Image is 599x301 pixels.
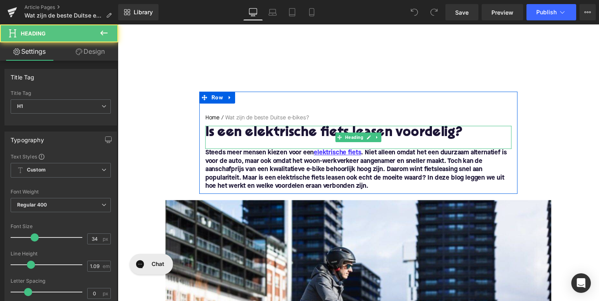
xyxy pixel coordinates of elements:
[11,132,44,143] div: Typography
[201,127,249,136] a: elektrische fiets
[526,4,576,20] button: Publish
[11,224,111,229] div: Font Size
[231,111,253,121] span: Heading
[104,92,110,100] span: /
[482,4,523,20] a: Preview
[11,278,111,284] div: Letter Spacing
[17,103,23,109] b: H1
[579,4,596,20] button: More
[243,4,263,20] a: Desktop
[110,69,120,81] a: Expand / Collapse
[118,4,159,20] a: New Library
[94,69,110,81] span: Row
[11,153,111,160] div: Text Styles
[406,4,423,20] button: Undo
[455,8,469,17] span: Save
[61,42,120,61] a: Design
[103,236,110,242] span: px
[536,9,557,15] span: Publish
[282,4,302,20] a: Tablet
[90,128,399,169] strong: Steeds meer mensen kiezen voor een . Niet alleen omdat het een duurzaam alternatief is voor de au...
[90,92,104,100] a: Home
[302,4,322,20] a: Mobile
[571,273,591,293] div: Open Intercom Messenger
[11,251,111,257] div: Line Height
[90,92,403,104] nav: breadcrumbs
[491,8,513,17] span: Preview
[11,90,111,96] div: Title Tag
[17,202,47,208] b: Regular 400
[11,69,35,81] div: Title Tag
[24,4,118,11] a: Article Pages
[103,264,110,269] span: em
[134,9,153,16] span: Library
[24,12,103,19] span: Wat zijn de beste Duitse e-bikes?
[263,4,282,20] a: Laptop
[21,30,46,37] span: Heading
[262,111,270,121] a: Expand / Collapse
[27,167,46,174] b: Custom
[11,189,111,195] div: Font Weight
[426,4,442,20] button: Redo
[103,291,110,296] span: px
[8,232,61,259] iframe: Gorgias live chat messenger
